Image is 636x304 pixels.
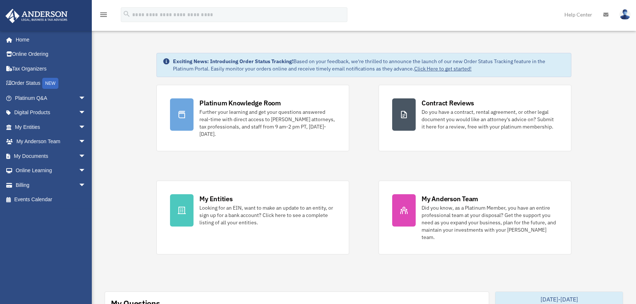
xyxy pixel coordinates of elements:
div: Contract Reviews [422,98,474,108]
div: Do you have a contract, rental agreement, or other legal document you would like an attorney's ad... [422,108,558,130]
span: arrow_drop_down [79,120,93,135]
a: My Anderson Team Did you know, as a Platinum Member, you have an entire professional team at your... [379,181,571,254]
a: Order StatusNEW [5,76,97,91]
span: arrow_drop_down [79,105,93,120]
a: Contract Reviews Do you have a contract, rental agreement, or other legal document you would like... [379,85,571,151]
a: Events Calendar [5,192,97,207]
div: Platinum Knowledge Room [199,98,281,108]
a: My Anderson Teamarrow_drop_down [5,134,97,149]
a: Digital Productsarrow_drop_down [5,105,97,120]
a: Click Here to get started! [414,65,471,72]
div: Did you know, as a Platinum Member, you have an entire professional team at your disposal? Get th... [422,204,558,241]
strong: Exciting News: Introducing Order Status Tracking! [173,58,293,65]
a: Platinum Knowledge Room Further your learning and get your questions answered real-time with dire... [156,85,349,151]
a: Online Ordering [5,47,97,62]
span: arrow_drop_down [79,91,93,106]
a: Home [5,32,93,47]
div: Looking for an EIN, want to make an update to an entity, or sign up for a bank account? Click her... [199,204,336,226]
img: User Pic [619,9,630,20]
div: Further your learning and get your questions answered real-time with direct access to [PERSON_NAM... [199,108,336,138]
div: My Entities [199,194,232,203]
div: NEW [42,78,58,89]
a: My Entitiesarrow_drop_down [5,120,97,134]
span: arrow_drop_down [79,163,93,178]
a: My Documentsarrow_drop_down [5,149,97,163]
i: search [123,10,131,18]
a: Tax Organizers [5,61,97,76]
a: My Entities Looking for an EIN, want to make an update to an entity, or sign up for a bank accoun... [156,181,349,254]
span: arrow_drop_down [79,149,93,164]
i: menu [99,10,108,19]
a: menu [99,13,108,19]
div: Based on your feedback, we're thrilled to announce the launch of our new Order Status Tracking fe... [173,58,565,72]
a: Online Learningarrow_drop_down [5,163,97,178]
span: arrow_drop_down [79,178,93,193]
div: My Anderson Team [422,194,478,203]
a: Billingarrow_drop_down [5,178,97,192]
span: arrow_drop_down [79,134,93,149]
a: Platinum Q&Aarrow_drop_down [5,91,97,105]
img: Anderson Advisors Platinum Portal [3,9,70,23]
